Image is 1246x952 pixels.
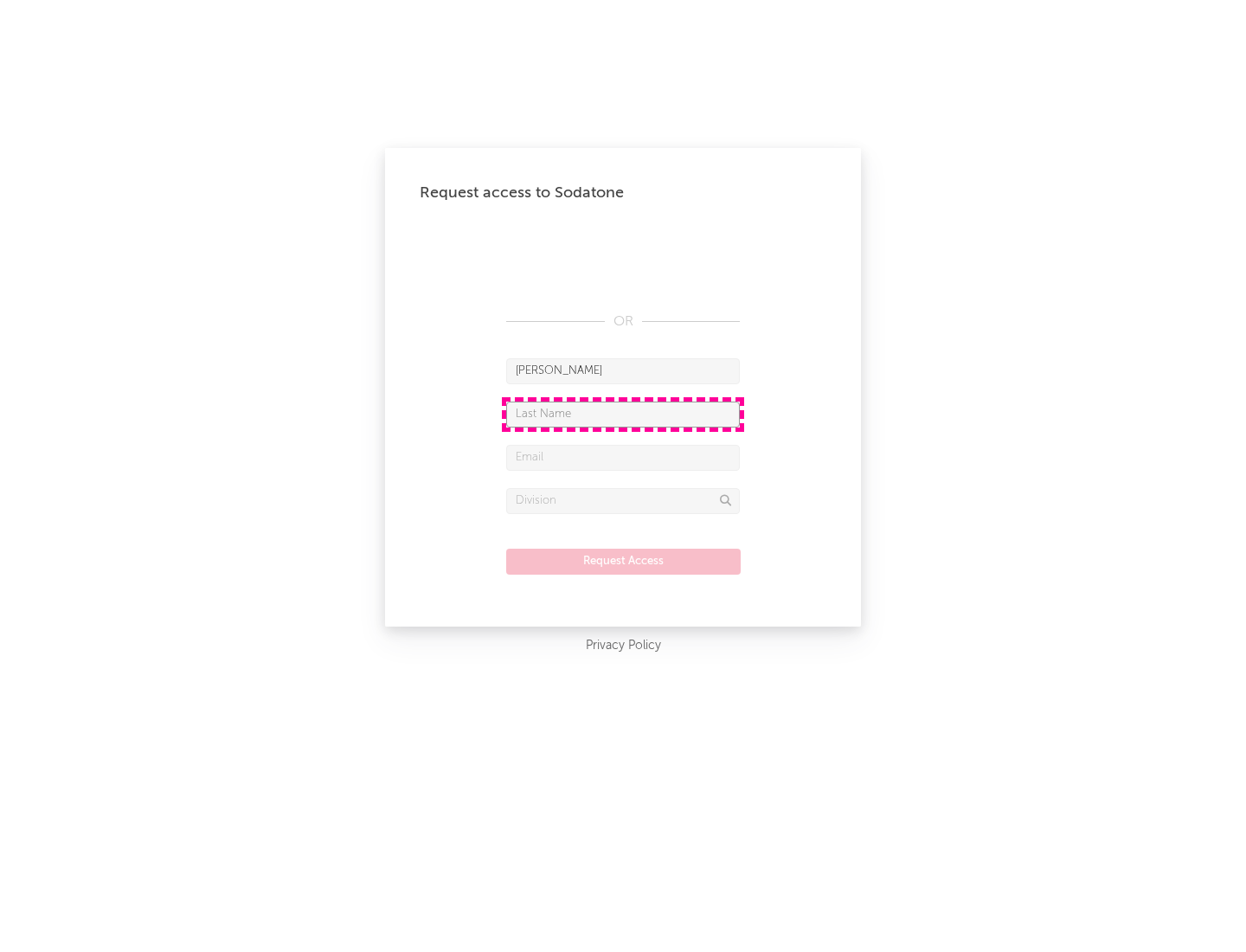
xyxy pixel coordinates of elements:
[586,635,661,657] a: Privacy Policy
[506,358,740,384] input: First Name
[506,488,740,514] input: Division
[506,549,741,575] button: Request Access
[506,445,740,471] input: Email
[420,183,826,203] div: Request access to Sodatone
[506,312,740,332] div: OR
[506,402,740,428] input: Last Name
